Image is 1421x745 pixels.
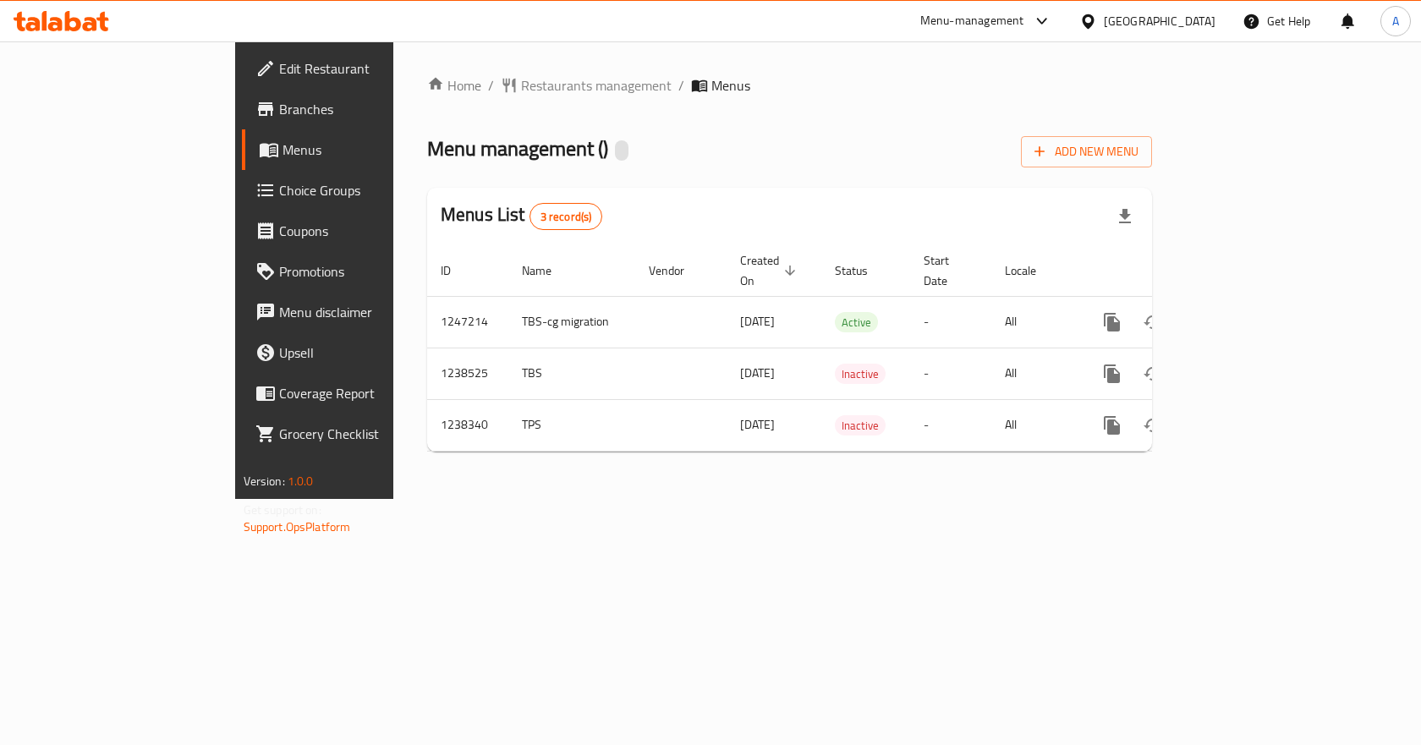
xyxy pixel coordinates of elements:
[835,313,878,332] span: Active
[740,250,801,291] span: Created On
[835,312,878,332] div: Active
[488,75,494,96] li: /
[835,260,890,281] span: Status
[427,75,1152,96] nav: breadcrumb
[649,260,706,281] span: Vendor
[441,202,602,230] h2: Menus List
[920,11,1024,31] div: Menu-management
[740,310,775,332] span: [DATE]
[242,170,473,211] a: Choice Groups
[1092,405,1133,446] button: more
[1133,302,1173,342] button: Change Status
[835,364,886,384] span: Inactive
[283,140,459,160] span: Menus
[242,251,473,292] a: Promotions
[244,499,321,521] span: Get support on:
[508,296,635,348] td: TBS-cg migration
[242,48,473,89] a: Edit Restaurant
[279,302,459,322] span: Menu disclaimer
[427,245,1268,452] table: enhanced table
[242,89,473,129] a: Branches
[530,209,602,225] span: 3 record(s)
[279,383,459,403] span: Coverage Report
[441,260,473,281] span: ID
[740,362,775,384] span: [DATE]
[740,414,775,435] span: [DATE]
[1133,353,1173,394] button: Change Status
[910,348,991,399] td: -
[1021,136,1152,167] button: Add New Menu
[910,399,991,451] td: -
[242,373,473,414] a: Coverage Report
[1005,260,1058,281] span: Locale
[1078,245,1268,297] th: Actions
[279,221,459,241] span: Coupons
[501,75,672,96] a: Restaurants management
[924,250,971,291] span: Start Date
[991,399,1078,451] td: All
[1392,12,1399,30] span: A
[835,364,886,384] div: Inactive
[1104,12,1215,30] div: [GEOGRAPHIC_DATA]
[522,260,573,281] span: Name
[279,424,459,444] span: Grocery Checklist
[678,75,684,96] li: /
[521,75,672,96] span: Restaurants management
[427,129,608,167] span: Menu management ( )
[242,129,473,170] a: Menus
[1105,196,1145,237] div: Export file
[242,332,473,373] a: Upsell
[279,58,459,79] span: Edit Restaurant
[288,470,314,492] span: 1.0.0
[991,296,1078,348] td: All
[244,516,351,538] a: Support.OpsPlatform
[244,470,285,492] span: Version:
[279,99,459,119] span: Branches
[242,211,473,251] a: Coupons
[279,180,459,200] span: Choice Groups
[529,203,603,230] div: Total records count
[508,399,635,451] td: TPS
[1133,405,1173,446] button: Change Status
[991,348,1078,399] td: All
[1034,141,1138,162] span: Add New Menu
[279,342,459,363] span: Upsell
[508,348,635,399] td: TBS
[242,414,473,454] a: Grocery Checklist
[835,415,886,435] div: Inactive
[279,261,459,282] span: Promotions
[910,296,991,348] td: -
[835,416,886,435] span: Inactive
[711,75,750,96] span: Menus
[1092,302,1133,342] button: more
[1092,353,1133,394] button: more
[242,292,473,332] a: Menu disclaimer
